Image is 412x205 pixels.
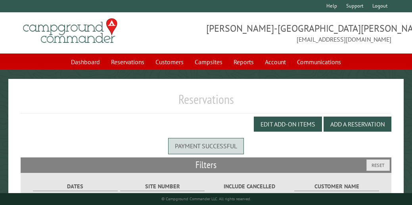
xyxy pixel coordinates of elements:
[168,138,244,154] div: Payment successful
[254,117,322,132] button: Edit Add-on Items
[161,196,251,201] small: © Campground Commander LLC. All rights reserved.
[66,54,105,69] a: Dashboard
[21,157,391,172] h2: Filters
[151,54,188,69] a: Customers
[190,54,227,69] a: Campsites
[292,54,346,69] a: Communications
[206,22,392,44] span: [PERSON_NAME]-[GEOGRAPHIC_DATA][PERSON_NAME] [EMAIL_ADDRESS][DOMAIN_NAME]
[33,182,117,191] label: Dates
[207,182,292,199] label: Include Cancelled Reservations
[21,92,391,113] h1: Reservations
[106,54,149,69] a: Reservations
[229,54,259,69] a: Reports
[260,54,291,69] a: Account
[366,159,390,171] button: Reset
[324,117,391,132] button: Add a Reservation
[120,182,205,191] label: Site Number
[21,15,120,46] img: Campground Commander
[294,182,379,191] label: Customer Name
